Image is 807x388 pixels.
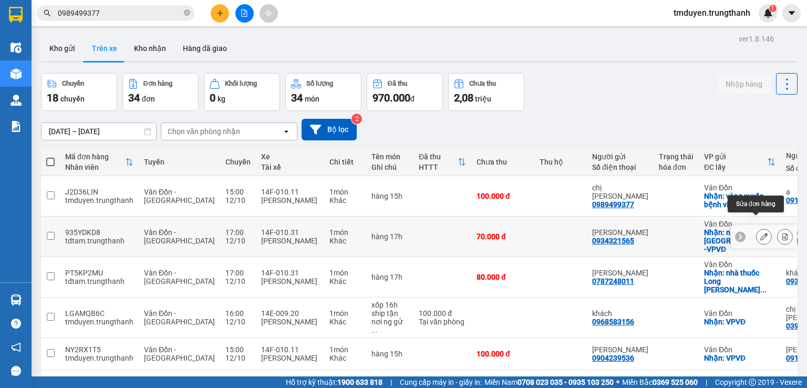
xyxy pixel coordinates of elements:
div: 14F-010.11 [261,188,319,196]
div: Đã thu [388,80,407,87]
div: Vân Đồn [704,220,775,228]
div: Khác [329,277,361,285]
strong: 0708 023 035 - 0935 103 250 [518,378,614,386]
button: Số lượng34món [285,73,361,111]
div: Nhận: vòng xuyến bệnh viện - VPVĐ [704,192,775,209]
div: Khối lượng [225,80,257,87]
span: ⚪️ [616,380,619,384]
div: khách [592,309,648,318]
div: 12/10 [225,318,251,326]
span: caret-down [787,8,796,18]
div: Vân Đồn [704,309,775,318]
div: 80.000 đ [477,273,529,281]
div: 14E-009.20 [261,309,319,318]
div: Khác [329,318,361,326]
span: notification [11,342,21,352]
span: aim [265,9,272,17]
strong: 0369 525 060 [653,378,698,386]
span: 2,08 [454,91,473,104]
div: PT5KP2MU [65,269,133,277]
div: Vân Đồn [704,260,775,269]
div: 0904239536 [592,354,634,362]
span: 18 [47,91,58,104]
div: Chưa thu [477,158,529,166]
div: 0989499377 [592,200,634,209]
div: Ghi chú [371,163,408,171]
div: Khác [329,196,361,205]
div: chị hoa [592,183,648,200]
div: Xe [261,152,319,161]
span: ... [371,326,378,334]
div: VP gửi [704,152,767,161]
img: warehouse-icon [11,95,22,106]
div: 12/10 [225,196,251,205]
span: Hỗ trợ kỹ thuật: [286,376,382,388]
button: Chưa thu2,08 triệu [448,73,524,111]
div: 14F-010.11 [261,345,319,354]
div: hàng 15h [371,350,408,358]
div: hàng 17h [371,232,408,241]
div: LGAMQB6C [65,309,133,318]
span: close-circle [184,9,190,16]
div: Nhận: nội thất Đại Lộc -VPVĐ [704,228,775,253]
button: Chuyến18chuyến [41,73,117,111]
div: 15:00 [225,188,251,196]
span: | [706,376,707,388]
div: Chuyến [225,158,251,166]
div: 1 món [329,269,361,277]
span: đơn [142,95,155,103]
div: Số lượng [306,80,333,87]
div: Chuyến [62,80,84,87]
div: 70.000 đ [477,232,529,241]
span: file-add [241,9,248,17]
div: Số điện thoại [592,163,648,171]
div: 100.000 đ [419,309,466,318]
span: close-circle [184,8,190,18]
span: Miền Bắc [622,376,698,388]
div: tdtam.trungthanh [65,277,133,285]
div: Chọn văn phòng nhận [168,126,240,137]
sup: 1 [769,5,777,12]
span: question-circle [11,319,21,329]
div: 100.000 đ [477,350,529,358]
img: icon-new-feature [763,8,773,18]
span: 1 [771,5,774,12]
div: ver 1.8.146 [739,33,774,45]
div: Liêu Thị Phương Thảo [592,269,648,277]
span: chuyến [60,95,85,103]
div: Nhận: nhà thuốc Long Châu Vân Đồn - VPVĐ [704,269,775,294]
div: NY2RX1T5 [65,345,133,354]
div: 16:00 [225,309,251,318]
span: Cung cấp máy in - giấy in: [400,376,482,388]
button: Nhập hàng [717,75,771,94]
div: 0934321565 [592,237,634,245]
button: caret-down [782,4,801,23]
input: Tìm tên, số ĐT hoặc mã đơn [58,7,182,19]
div: 14F-010.31 [261,269,319,277]
div: 0787248011 [592,277,634,285]
th: Toggle SortBy [60,148,139,176]
svg: open [282,127,291,136]
div: 935YDKD8 [65,228,133,237]
div: [PERSON_NAME] [261,354,319,362]
div: [PERSON_NAME] [261,196,319,205]
button: Đơn hàng34đơn [122,73,199,111]
div: hàng 15h [371,192,408,200]
th: Toggle SortBy [413,148,471,176]
div: HTTT [419,163,458,171]
div: hàng 17h [371,273,408,281]
div: hóa đơn [659,163,694,171]
div: 1 món [329,345,361,354]
div: J2D36LIN [65,188,133,196]
span: ... [760,285,767,294]
div: 17:00 [225,269,251,277]
span: Miền Nam [484,376,614,388]
div: ĐC lấy [704,163,767,171]
span: 970.000 [373,91,410,104]
div: Nhận: VPVĐ [704,318,775,326]
div: Chưa thu [469,80,496,87]
img: solution-icon [11,121,22,132]
div: tmduyen.trungthanh [65,196,133,205]
span: triệu [475,95,491,103]
div: 1 món [329,228,361,237]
